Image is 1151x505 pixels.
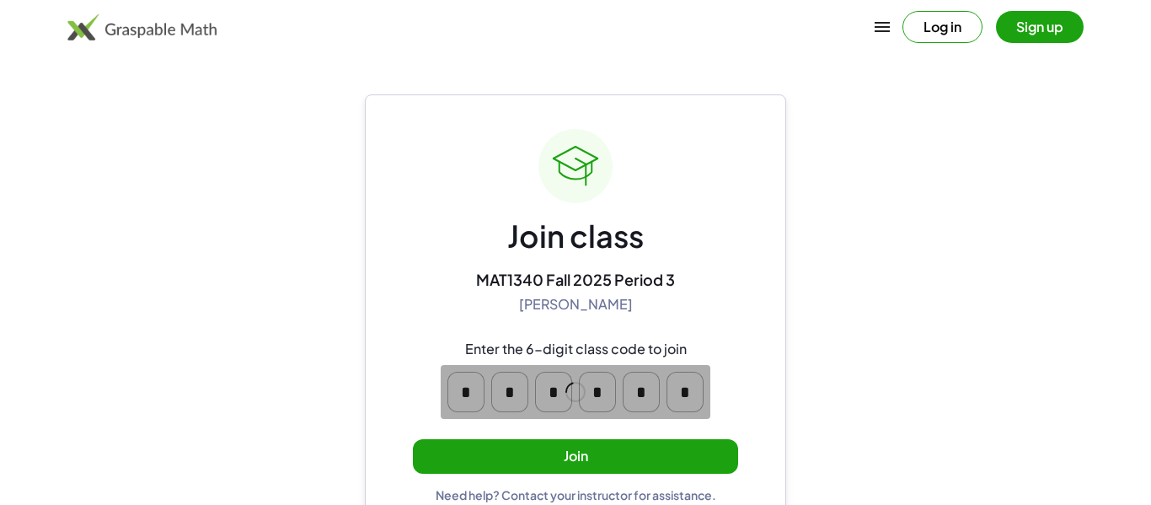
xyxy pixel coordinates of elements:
[465,341,687,358] div: Enter the 6-digit class code to join
[436,487,716,502] div: Need help? Contact your instructor for assistance.
[996,11,1084,43] button: Sign up
[476,270,675,289] div: MAT1340 Fall 2025 Period 3
[413,439,738,474] button: Join
[519,296,633,314] div: [PERSON_NAME]
[902,11,982,43] button: Log in
[507,217,644,256] div: Join class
